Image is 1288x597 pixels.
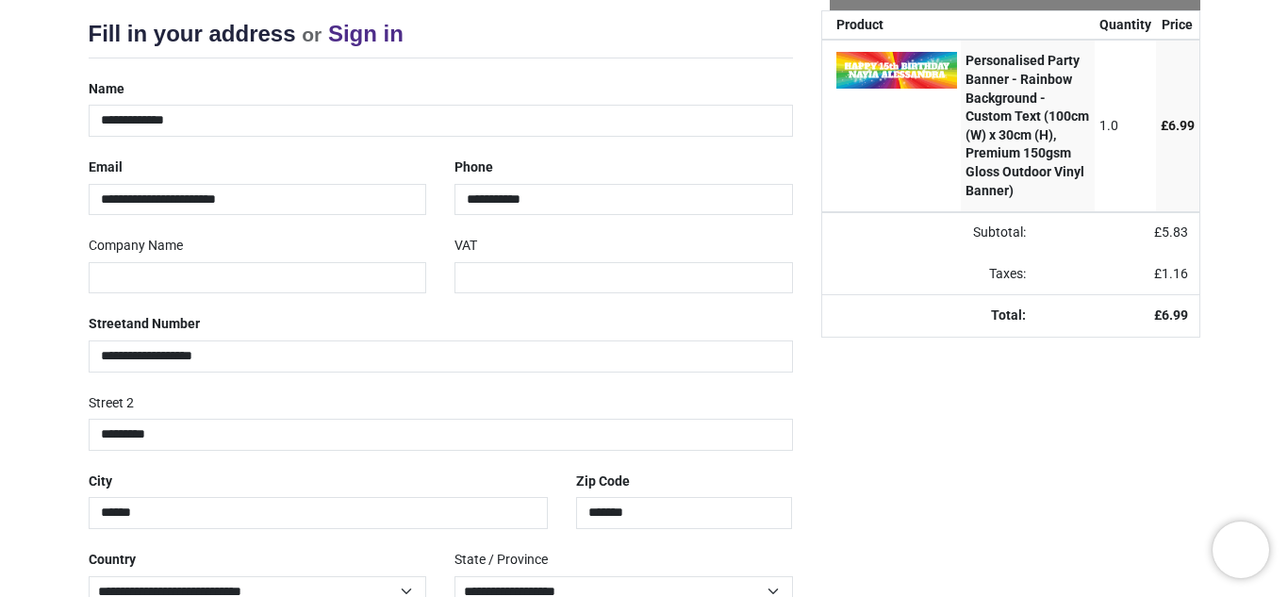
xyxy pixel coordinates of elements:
[454,230,477,262] label: VAT
[89,152,123,184] label: Email
[966,53,1089,197] strong: Personalised Party Banner - Rainbow Background - Custom Text (100cm (W) x 30cm (H), Premium 150gs...
[1213,522,1269,578] iframe: Brevo live chat
[822,11,962,40] th: Product
[576,466,630,498] label: Zip Code
[1154,307,1188,323] strong: £
[302,24,322,45] small: or
[1154,224,1188,240] span: £
[89,544,136,576] label: Country
[822,254,1038,295] td: Taxes:
[89,21,296,46] span: Fill in your address
[1168,118,1195,133] span: 6.99
[454,544,548,576] label: State / Province
[89,230,183,262] label: Company Name
[454,152,493,184] label: Phone
[836,52,957,88] img: FxBtclOZAAAAAElFTkSuQmCC
[89,308,200,340] label: Street
[1154,266,1188,281] span: £
[89,388,134,420] label: Street 2
[1162,307,1188,323] span: 6.99
[822,212,1038,254] td: Subtotal:
[89,466,112,498] label: City
[1161,118,1195,133] span: £
[1099,117,1151,136] div: 1.0
[89,74,124,106] label: Name
[1156,11,1199,40] th: Price
[1162,224,1188,240] span: 5.83
[328,21,404,46] a: Sign in
[991,307,1026,323] strong: Total:
[1095,11,1156,40] th: Quantity
[126,316,200,331] span: and Number
[1162,266,1188,281] span: 1.16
